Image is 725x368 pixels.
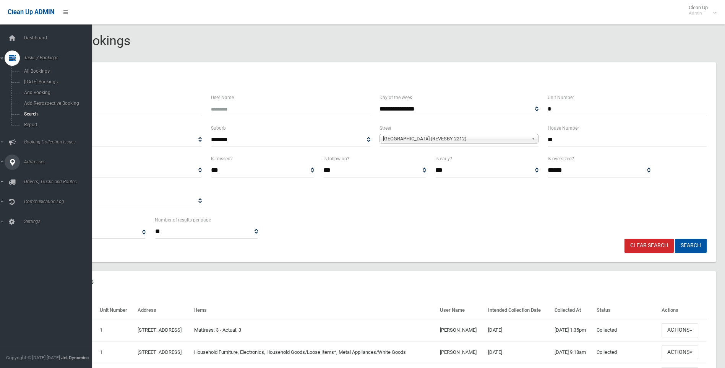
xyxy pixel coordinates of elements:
label: Is early? [435,155,452,163]
td: Household Furniture, Electronics, Household Goods/Loose Items*, Metal Appliances/White Goods [191,341,437,363]
label: Day of the week [380,93,412,102]
th: Address [135,302,191,319]
td: [PERSON_NAME] [437,341,485,363]
label: Is oversized? [548,155,574,163]
th: Collected At [551,302,594,319]
td: 1 [97,341,135,363]
span: [GEOGRAPHIC_DATA] (REVESBY 2212) [383,134,528,143]
th: Actions [659,302,707,319]
td: Collected [594,341,658,363]
span: Add Booking [22,90,91,95]
button: Actions [662,345,698,360]
td: Mattress: 3 - Actual: 3 [191,319,437,341]
a: Clear Search [624,239,674,253]
label: Is missed? [211,155,233,163]
span: Booking Collection Issues [22,139,97,145]
span: Copyright © [DATE]-[DATE] [6,355,60,360]
th: User Name [437,302,485,319]
a: [STREET_ADDRESS] [138,349,182,355]
span: Settings [22,219,97,224]
button: Search [675,239,707,253]
td: [DATE] 9:18am [551,341,594,363]
td: [PERSON_NAME] [437,319,485,341]
label: Unit Number [548,93,574,102]
td: [DATE] [485,319,551,341]
span: Drivers, Trucks and Routes [22,179,97,184]
td: [DATE] [485,341,551,363]
th: Unit Number [97,302,135,319]
span: Tasks / Bookings [22,55,97,60]
th: Items [191,302,437,319]
span: Clean Up [685,5,715,16]
th: Intended Collection Date [485,302,551,319]
a: [STREET_ADDRESS] [138,327,182,333]
span: [DATE] Bookings [22,79,91,85]
span: Clean Up ADMIN [8,8,54,16]
button: Actions [662,323,698,337]
th: Status [594,302,658,319]
td: 1 [97,319,135,341]
span: Add Retrospective Booking [22,101,91,106]
label: Number of results per page [155,216,211,224]
span: Addresses [22,159,97,164]
span: Report [22,122,91,127]
span: Communication Log [22,199,97,204]
strong: Jet Dynamics [61,355,89,360]
td: [DATE] 1:35pm [551,319,594,341]
label: Suburb [211,124,226,132]
label: Is follow up? [323,155,349,163]
span: Dashboard [22,35,97,41]
label: User Name [211,93,234,102]
small: Admin [689,10,708,16]
span: All Bookings [22,68,91,74]
span: Search [22,111,91,117]
label: House Number [548,124,579,132]
label: Street [380,124,391,132]
td: Collected [594,319,658,341]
